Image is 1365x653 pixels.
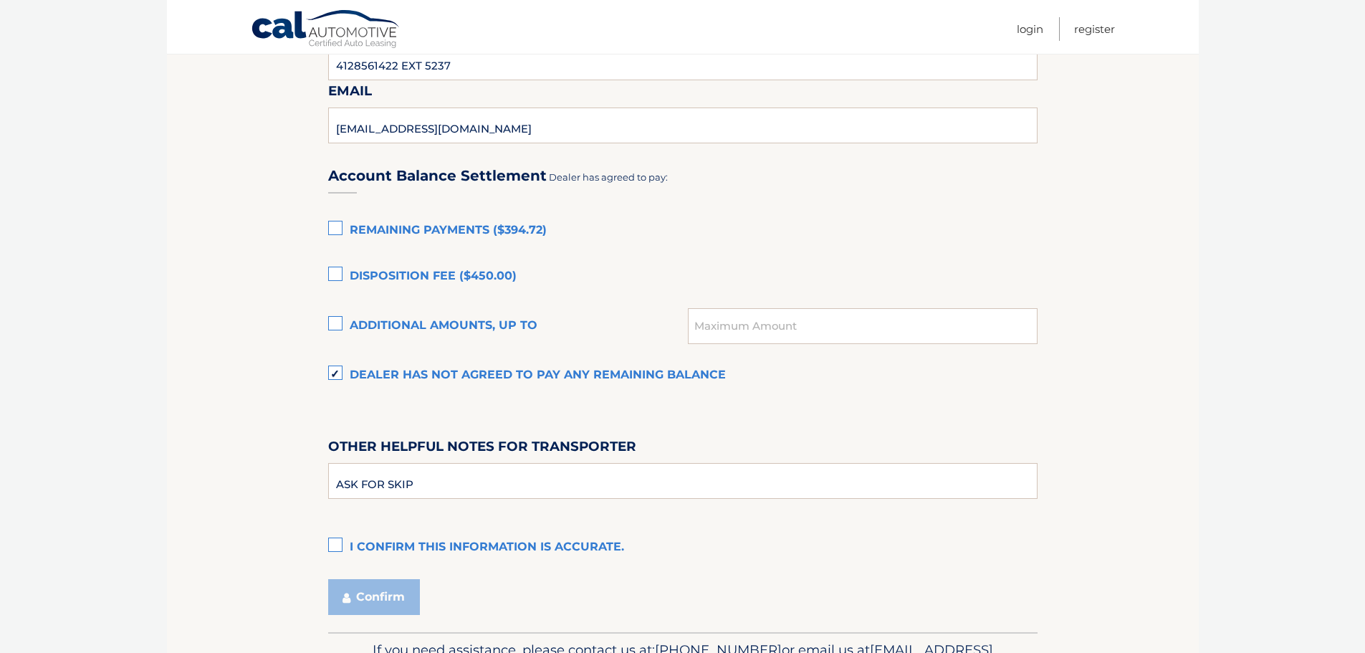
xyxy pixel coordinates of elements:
[328,579,420,615] button: Confirm
[328,216,1038,245] label: Remaining Payments ($394.72)
[1074,17,1115,41] a: Register
[328,361,1038,390] label: Dealer has not agreed to pay any remaining balance
[328,262,1038,291] label: Disposition Fee ($450.00)
[328,80,372,107] label: Email
[328,533,1038,562] label: I confirm this information is accurate.
[328,167,547,185] h3: Account Balance Settlement
[549,171,668,183] span: Dealer has agreed to pay:
[688,308,1037,344] input: Maximum Amount
[1017,17,1043,41] a: Login
[328,436,636,462] label: Other helpful notes for transporter
[328,312,689,340] label: Additional amounts, up to
[251,9,401,51] a: Cal Automotive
